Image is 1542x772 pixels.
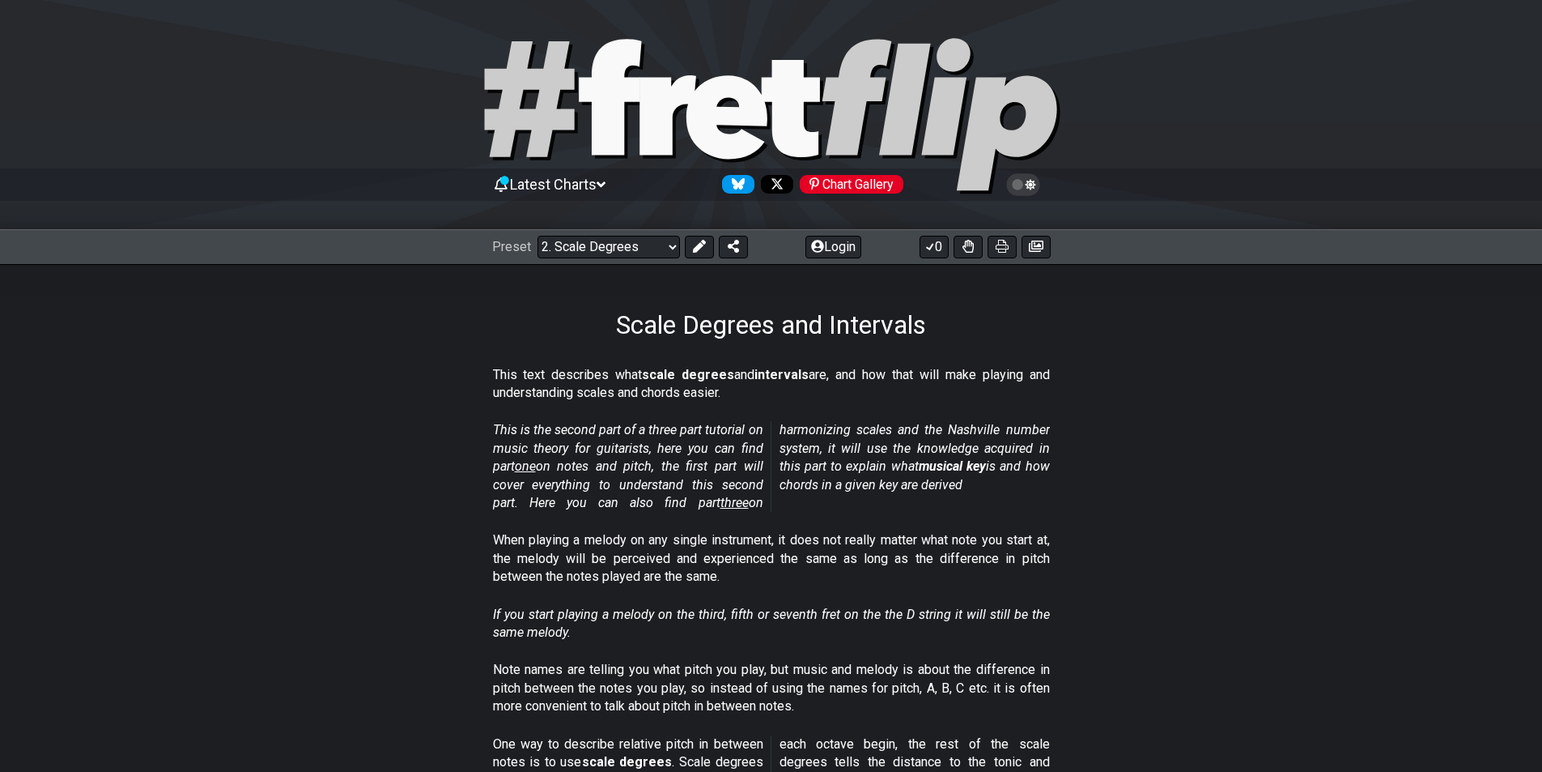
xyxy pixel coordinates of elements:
a: #fretflip at Pinterest [793,175,903,194]
button: Print [988,236,1017,258]
p: This text describes what and are, and how that will make playing and understanding scales and cho... [493,366,1050,403]
p: When playing a melody on any single instrument, it does not really matter what note you start at,... [493,531,1050,586]
span: one [515,459,536,474]
button: Share Preset [719,236,748,258]
div: Chart Gallery [800,175,903,194]
button: 0 [920,236,949,258]
em: This is the second part of a three part tutorial on music theory for guitarists, here you can fin... [493,422,1050,510]
select: Preset [537,236,680,258]
span: Toggle light / dark theme [1014,177,1033,192]
button: Edit Preset [685,236,714,258]
span: three [720,495,749,510]
em: If you start playing a melody on the third, fifth or seventh fret on the the D string it will sti... [493,607,1050,640]
strong: scale degrees [582,754,673,770]
strong: intervals [754,367,809,382]
h1: Scale Degrees and Intervals [616,309,926,340]
span: Preset [492,239,531,254]
p: Note names are telling you what pitch you play, but music and melody is about the difference in p... [493,661,1050,715]
strong: musical key [919,459,986,474]
button: Toggle Dexterity for all fretkits [954,236,983,258]
a: Follow #fretflip at X [754,175,793,194]
strong: scale degrees [642,367,734,382]
span: Latest Charts [510,176,597,193]
a: Follow #fretflip at Bluesky [716,175,754,194]
button: Login [805,236,861,258]
button: Create image [1022,236,1051,258]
